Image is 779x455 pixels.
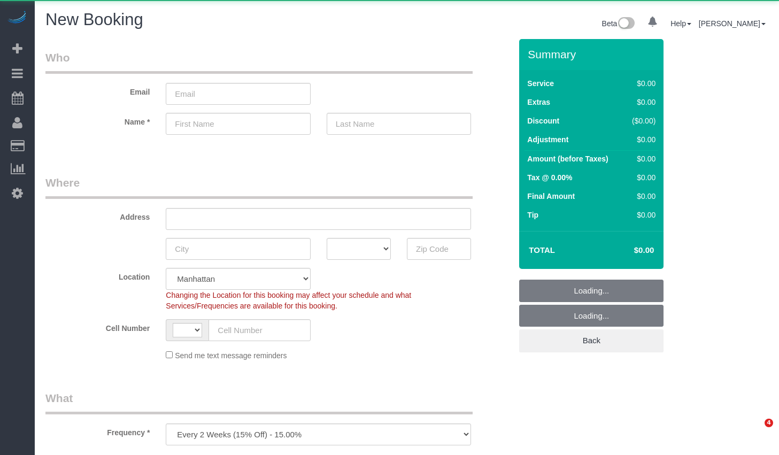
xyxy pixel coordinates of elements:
[602,246,654,255] h4: $0.00
[45,50,473,74] legend: Who
[209,319,310,341] input: Cell Number
[627,153,655,164] div: $0.00
[37,83,158,97] label: Email
[528,48,658,60] h3: Summary
[45,390,473,414] legend: What
[166,238,310,260] input: City
[45,175,473,199] legend: Where
[37,208,158,222] label: Address
[527,134,568,145] label: Adjustment
[527,210,538,220] label: Tip
[45,10,143,29] span: New Booking
[617,17,635,31] img: New interface
[327,113,471,135] input: Last Name
[627,115,655,126] div: ($0.00)
[627,78,655,89] div: $0.00
[699,19,766,28] a: [PERSON_NAME]
[627,134,655,145] div: $0.00
[166,291,411,310] span: Changing the Location for this booking may affect your schedule and what Services/Frequencies are...
[166,113,310,135] input: First Name
[37,319,158,334] label: Cell Number
[527,97,550,107] label: Extras
[166,83,310,105] input: Email
[527,172,572,183] label: Tax @ 0.00%
[527,191,575,202] label: Final Amount
[627,210,655,220] div: $0.00
[529,245,555,255] strong: Total
[527,153,608,164] label: Amount (before Taxes)
[627,97,655,107] div: $0.00
[602,19,635,28] a: Beta
[519,329,664,352] a: Back
[37,423,158,438] label: Frequency *
[527,115,559,126] label: Discount
[743,419,768,444] iframe: Intercom live chat
[765,419,773,427] span: 4
[527,78,554,89] label: Service
[627,172,655,183] div: $0.00
[407,238,471,260] input: Zip Code
[670,19,691,28] a: Help
[37,268,158,282] label: Location
[6,11,28,26] img: Automaid Logo
[175,351,287,360] span: Send me text message reminders
[37,113,158,127] label: Name *
[627,191,655,202] div: $0.00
